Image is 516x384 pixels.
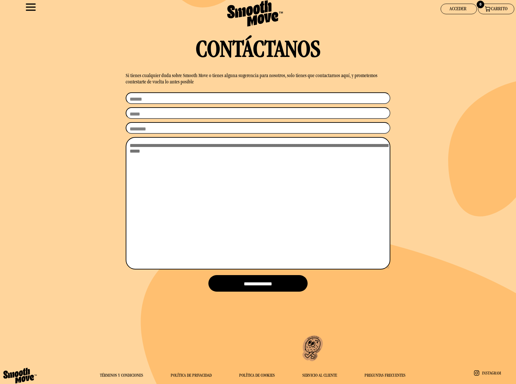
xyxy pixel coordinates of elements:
[480,3,481,7] span: 0
[3,368,37,384] img: Smooth Move
[126,73,390,86] div: Si tienes cualquier duda sobre Smooth Move o tienes alguna sugerencia para nosotros, solo tienes ...
[469,367,506,378] img: Smooth Move
[491,4,508,13] div: CARRITO
[165,0,346,29] a: Smooth Move
[302,373,337,378] a: Servicio al cliente
[222,0,288,27] img: Smooth Move
[126,37,390,67] div: CONTÁCTANOS
[441,4,475,13] div: ACCEDER
[297,332,326,364] img: Smooth Move
[26,2,36,12] img: Smooth Move
[365,373,406,378] a: Preguntas frecuentes
[100,373,143,378] a: Términos y Condiciones
[485,6,491,12] img: Smooth Move
[239,373,275,378] a: Política de cookies
[171,373,212,378] a: Política de Privacidad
